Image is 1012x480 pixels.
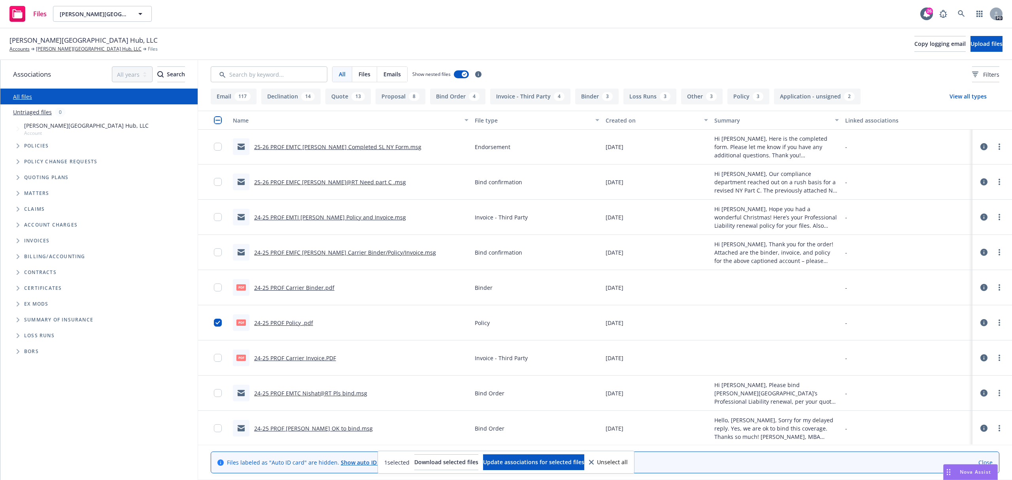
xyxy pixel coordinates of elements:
[254,143,421,151] a: 25-26 PROF EMTC [PERSON_NAME] Completed SL NY Form.msg
[983,70,999,79] span: Filters
[597,459,628,465] span: Unselect all
[214,213,222,221] input: Toggle Row Selected
[24,333,55,338] span: Loss Runs
[9,35,158,45] span: [PERSON_NAME][GEOGRAPHIC_DATA] Hub, LLC
[602,111,711,130] button: Created on
[937,89,999,104] button: View all types
[412,71,451,77] span: Show nested files
[490,89,570,104] button: Invoice - Third Party
[995,388,1004,398] a: more
[214,248,222,256] input: Toggle Row Selected
[589,454,628,470] button: Unselect all
[24,159,97,164] span: Policy change requests
[914,40,966,47] span: Copy logging email
[376,89,425,104] button: Proposal
[383,70,401,78] span: Emails
[24,223,77,227] span: Account charges
[714,416,838,441] span: Hello, [PERSON_NAME], Sorry for my delayed reply. Yes, we are ok to bind this coverage. Thanks so...
[261,89,321,104] button: Declination
[254,354,336,362] a: 24-25 PROF Carrier Invoice.PDF
[995,318,1004,327] a: more
[472,111,602,130] button: File type
[359,70,370,78] span: Files
[254,214,406,221] a: 24-25 PROF EMTI [PERSON_NAME] Policy and Invoice.msg
[483,458,584,466] span: Update associations for selected files
[24,175,69,180] span: Quoting plans
[753,92,763,101] div: 3
[995,212,1004,222] a: more
[845,354,847,362] div: -
[24,254,85,259] span: Billing/Accounting
[301,92,315,101] div: 14
[914,36,966,52] button: Copy logging email
[845,178,847,186] div: -
[214,283,222,291] input: Toggle Row Selected
[606,116,699,125] div: Created on
[409,92,419,101] div: 8
[13,69,51,79] span: Associations
[233,116,460,125] div: Name
[972,66,999,82] button: Filters
[774,89,861,104] button: Application - unsigned
[960,469,991,475] span: Nova Assist
[9,45,30,53] a: Accounts
[972,6,987,22] a: Switch app
[24,270,57,275] span: Contracts
[475,319,490,327] span: Policy
[606,178,623,186] span: [DATE]
[214,354,222,362] input: Toggle Row Selected
[475,389,504,397] span: Bind Order
[606,213,623,221] span: [DATE]
[944,465,953,480] div: Drag to move
[844,92,855,101] div: 2
[157,71,164,77] svg: Search
[845,143,847,151] div: -
[214,389,222,397] input: Toggle Row Selected
[254,178,406,186] a: 25-26 PROF EMFC [PERSON_NAME]@RT Need part C .msg
[970,36,1003,52] button: Upload files
[55,108,66,117] div: 0
[6,3,50,25] a: Files
[575,89,619,104] button: Binder
[325,89,371,104] button: Quote
[606,389,623,397] span: [DATE]
[845,389,847,397] div: -
[157,67,185,82] div: Search
[714,240,838,265] span: Hi [PERSON_NAME], Thank you for the order! Attached are the binder, invoice, and policy for the a...
[214,424,222,432] input: Toggle Row Selected
[53,6,152,22] button: [PERSON_NAME][GEOGRAPHIC_DATA] Hub, LLC
[554,92,565,101] div: 4
[157,66,185,82] button: SearchSearch
[214,143,222,151] input: Toggle Row Selected
[606,319,623,327] span: [DATE]
[254,319,313,327] a: 24-25 PROF Policy .pdf
[230,111,472,130] button: Name
[236,319,246,325] span: pdf
[475,213,528,221] span: Invoice - Third Party
[211,89,257,104] button: Email
[706,92,717,101] div: 3
[60,10,128,18] span: [PERSON_NAME][GEOGRAPHIC_DATA] Hub, LLC
[970,40,1003,47] span: Upload files
[606,248,623,257] span: [DATE]
[351,92,365,101] div: 13
[727,89,769,104] button: Policy
[475,143,510,151] span: Endorsement
[254,425,373,432] a: 24-25 PROF [PERSON_NAME] OK to bind.msg
[211,66,327,82] input: Search by keyword...
[0,249,198,359] div: Folder Tree Example
[254,389,367,397] a: 24-25 PROF EMTC Nishat@RT Pls bind.msg
[845,424,847,433] div: -
[926,8,933,15] div: 26
[842,111,972,130] button: Linked associations
[978,458,993,467] a: Close
[430,89,485,104] button: Bind Order
[254,249,436,256] a: 24-25 PROF EMFC [PERSON_NAME] Carrier Binder/Policy/Invoice.msg
[0,120,198,249] div: Tree Example
[24,317,93,322] span: Summary of insurance
[13,108,52,116] a: Untriaged files
[714,134,838,159] span: Hi [PERSON_NAME], Here is the completed form. Please let me know if you have any additional quest...
[24,144,49,148] span: Policies
[714,116,830,125] div: Summary
[13,93,32,100] a: All files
